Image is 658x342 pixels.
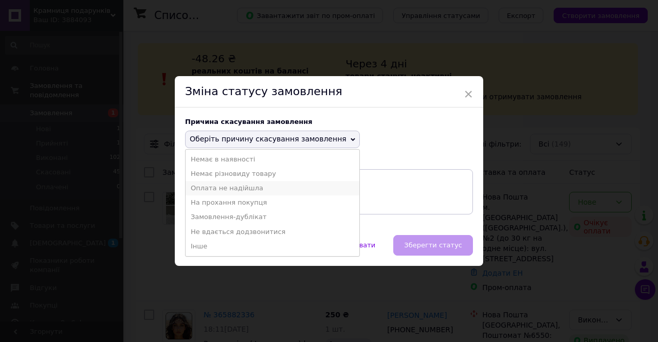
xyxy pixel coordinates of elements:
li: Немає різновиду товару [186,167,359,181]
li: Немає в наявності [186,152,359,167]
span: × [464,85,473,103]
div: Зміна статусу замовлення [175,76,483,107]
li: На прохання покупця [186,195,359,210]
li: Замовлення-дублікат [186,210,359,224]
li: Оплата не надійшла [186,181,359,195]
li: Інше [186,239,359,254]
span: Оберіть причину скасування замовлення [190,135,346,143]
li: Не вдається додзвонитися [186,225,359,239]
div: Причина скасування замовлення [185,118,473,125]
